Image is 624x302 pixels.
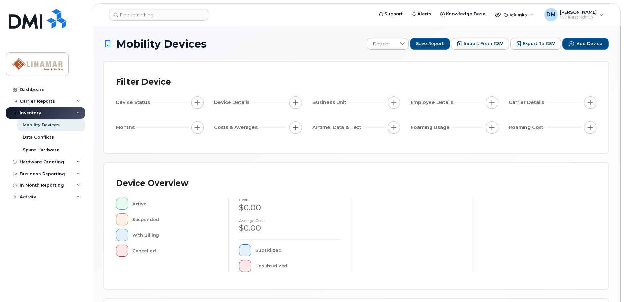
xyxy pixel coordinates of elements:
[116,99,152,106] span: Device Status
[116,74,171,91] div: Filter Device
[132,213,218,225] div: Suspended
[132,245,218,257] div: Cancelled
[577,41,602,47] span: Add Device
[239,198,340,202] h4: cost
[312,99,348,106] span: Business Unit
[464,41,503,47] span: Import from CSV
[410,38,450,50] button: Save Report
[509,99,546,106] span: Carrier Details
[239,223,340,234] div: $0.00
[239,218,340,223] h4: Average cost
[116,38,207,50] span: Mobility Devices
[132,229,218,241] div: With Billing
[510,38,561,50] button: Export to CSV
[367,38,396,50] span: Devices
[411,124,451,131] span: Roaming Usage
[116,124,137,131] span: Months
[523,41,555,47] span: Export to CSV
[132,198,218,210] div: Active
[214,99,251,106] span: Device Details
[214,124,260,131] span: Costs & Averages
[255,260,341,272] div: Unsubsidized
[239,202,340,213] div: $0.00
[255,244,341,256] div: Subsidized
[451,38,509,50] button: Import from CSV
[416,41,444,47] span: Save Report
[411,99,455,106] span: Employee Details
[116,175,188,192] div: Device Overview
[562,38,609,50] button: Add Device
[312,124,363,131] span: Airtime, Data & Text
[509,124,545,131] span: Roaming Cost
